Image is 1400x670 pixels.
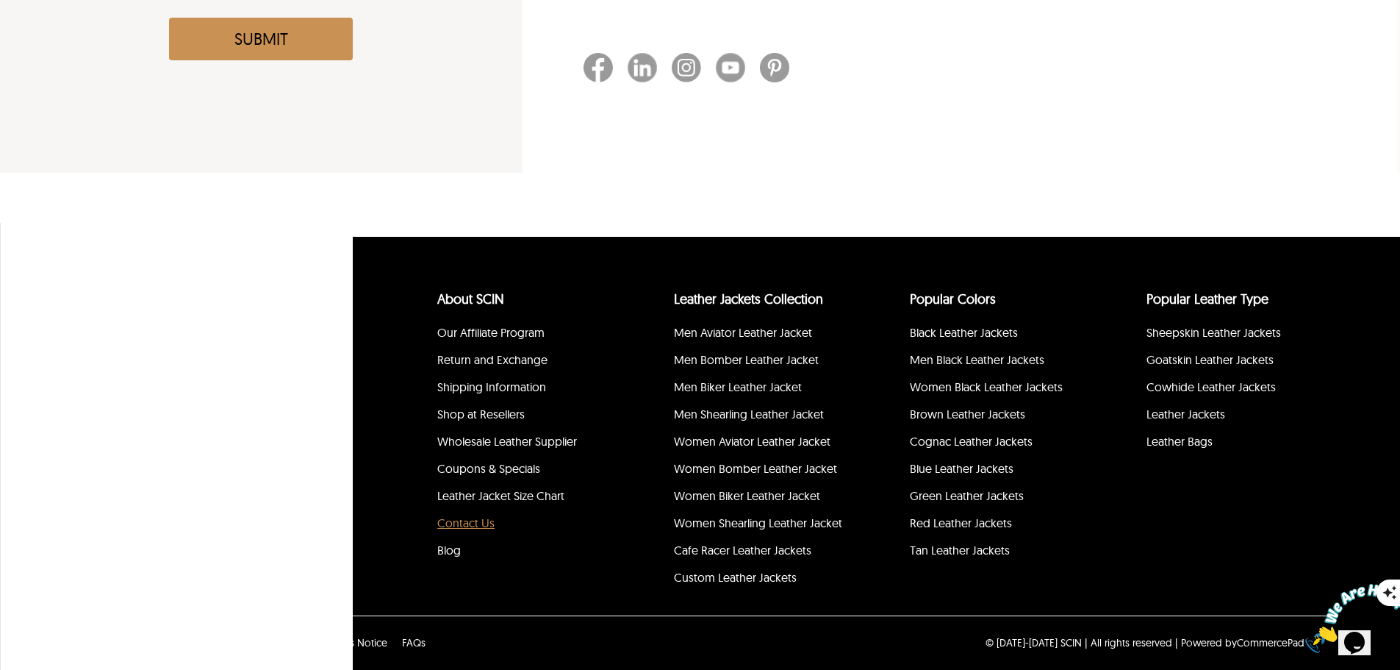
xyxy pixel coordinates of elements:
a: Women Black Leather Jackets [910,379,1063,394]
li: Leather Jackets [1144,403,1323,430]
a: Youtube [716,53,760,87]
a: Green Leather Jackets [910,488,1024,503]
a: Brown Leather Jackets [910,407,1025,421]
a: Women Shearling Leather Jacket [674,516,842,530]
a: Leather Bags [1146,434,1213,449]
li: Tan Leather Jackets [908,539,1086,566]
li: Women Aviator Leather Jacket [672,430,850,457]
a: eCommerce builder by CommercePad [1308,630,1329,657]
a: Tan Leather Jackets [910,543,1010,557]
a: CommercePad [1237,636,1304,649]
a: Return and Exchange [437,352,548,367]
a: Black Leather Jackets [910,325,1018,340]
a: Facebook [584,53,628,87]
li: Custom Leather Jackets [672,566,850,594]
div: Powered by [1181,635,1304,650]
a: Contact Us [437,516,495,530]
li: Women Shearling Leather Jacket [672,512,850,539]
li: Green Leather Jackets [908,485,1086,512]
li: Leather Jacket Size Chart [435,485,614,512]
a: Cafe Racer Leather Jackets [674,543,811,557]
a: Goatskin Leather Jackets [1146,352,1274,367]
a: Our Affiliate Program [437,325,545,340]
div: | [1175,635,1178,650]
img: Instagram [672,53,701,82]
li: Return and Exchange [435,349,614,376]
a: Shop at Resellers [437,407,525,421]
a: FAQs [402,636,426,649]
a: Leather Jacket Size Chart [437,488,564,503]
li: Our Affiliate Program [435,321,614,349]
a: Blue Leather Jackets [910,461,1013,476]
iframe: chat widget [1309,578,1400,648]
a: Women Aviator Leather Jacket [674,434,830,449]
img: eCommerce builder by CommercePad [1305,630,1329,653]
img: Chat attention grabber [6,6,97,64]
a: Men Biker Leather Jacket [674,379,802,394]
li: Black Leather Jackets [908,321,1086,349]
li: Women Black Leather Jackets [908,376,1086,403]
a: Shipping Information [437,379,546,394]
a: Women Biker Leather Jacket [674,488,820,503]
a: Men Black Leather Jackets [910,352,1044,367]
img: Pinterest [760,53,789,82]
a: Sheepskin Leather Jackets [1146,325,1281,340]
a: Men Aviator Leather Jacket [674,325,812,340]
li: Sheepskin Leather Jackets [1144,321,1323,349]
li: Red Leather Jackets [908,512,1086,539]
li: Goatskin Leather Jackets [1144,349,1323,376]
li: Cowhide Leather Jackets [1144,376,1323,403]
li: Men Bomber Leather Jacket [672,349,850,376]
a: Pinterest [760,53,804,87]
a: Leather Jackets Collection [674,291,823,307]
a: Wholesale Leather Supplier [437,434,577,449]
a: Cowhide Leather Jackets [1146,379,1276,394]
img: Youtube [716,53,745,82]
a: Linkedin [628,53,672,87]
a: Instagram [672,53,716,87]
a: Custom Leather Jackets [674,570,797,585]
li: Men Black Leather Jackets [908,349,1086,376]
img: Linkedin [628,53,657,82]
li: Shop at Resellers [435,403,614,430]
a: Leather Jackets [1146,407,1225,421]
li: Leather Bags [1144,430,1323,457]
a: Red Leather Jackets [910,516,1012,530]
a: popular leather jacket colors [910,291,996,307]
li: Wholesale Leather Supplier [435,430,614,457]
li: Shipping Information [435,376,614,403]
p: © [DATE]-[DATE] SCIN | All rights reserved [986,635,1172,650]
a: Men Shearling Leather Jacket [674,407,824,421]
li: Cognac Leather Jackets [908,430,1086,457]
li: Men Aviator Leather Jacket [672,321,850,349]
li: Coupons & Specials [435,457,614,485]
a: Popular Leather Type [1146,291,1268,307]
img: Facebook [584,53,613,82]
button: Submit [169,18,353,60]
li: Men Biker Leather Jacket [672,376,850,403]
a: Men Bomber Leather Jacket [674,352,819,367]
a: Blog [437,543,461,557]
li: Contact Us [435,512,614,539]
a: Coupons & Specials [437,461,540,476]
a: Cognac Leather Jackets [910,434,1033,449]
li: Blue Leather Jackets [908,457,1086,485]
li: Cafe Racer Leather Jackets [672,539,850,566]
li: Blog [435,539,614,566]
li: Men Shearling Leather Jacket [672,403,850,430]
li: Women Biker Leather Jacket [672,485,850,512]
a: About SCIN [437,291,504,307]
a: Women Bomber Leather Jacket [674,461,837,476]
li: Women Bomber Leather Jacket [672,457,850,485]
li: Brown Leather Jackets [908,403,1086,430]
